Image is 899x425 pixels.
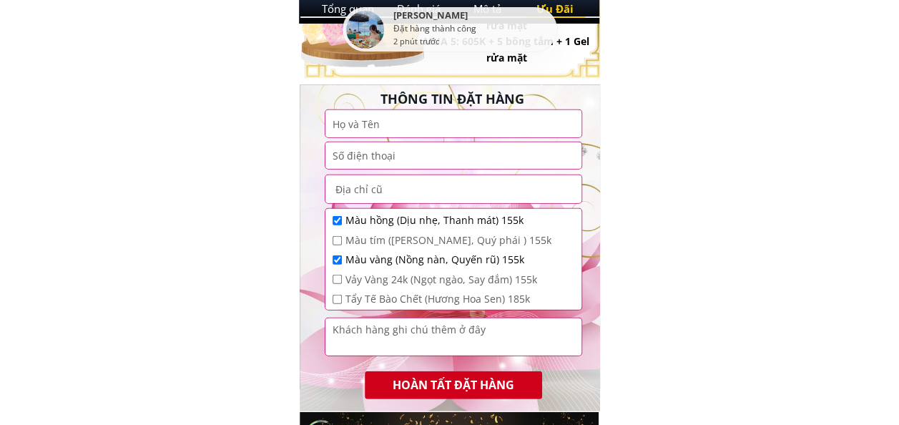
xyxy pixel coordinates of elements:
span: Màu tím ([PERSON_NAME], Quý phái ) 155k [345,233,551,248]
div: 2 phút trước [393,35,439,48]
span: Màu hồng (Dịu nhẹ, Thanh mát) 155k [345,212,551,228]
input: Địa chỉ cũ [329,175,578,202]
div: [PERSON_NAME] [393,11,554,23]
input: Số điện thoại [329,142,578,168]
div: Đặt hàng thành công [393,23,554,35]
span: Màu vàng (Nồng nàn, Quyến rũ) 155k [345,252,551,268]
h3: THÔNG TIN ĐẶT HÀNG [370,89,534,109]
span: Tẩy Tế Bào Chết (Hương Hoa Sen) 185k [345,291,551,307]
span: Vảy Vàng 24k (Ngọt ngào, Say đắm) 155k [345,272,551,288]
p: HOÀN TẤT ĐẶT HÀNG [363,371,544,400]
input: Họ và Tên [329,110,578,137]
